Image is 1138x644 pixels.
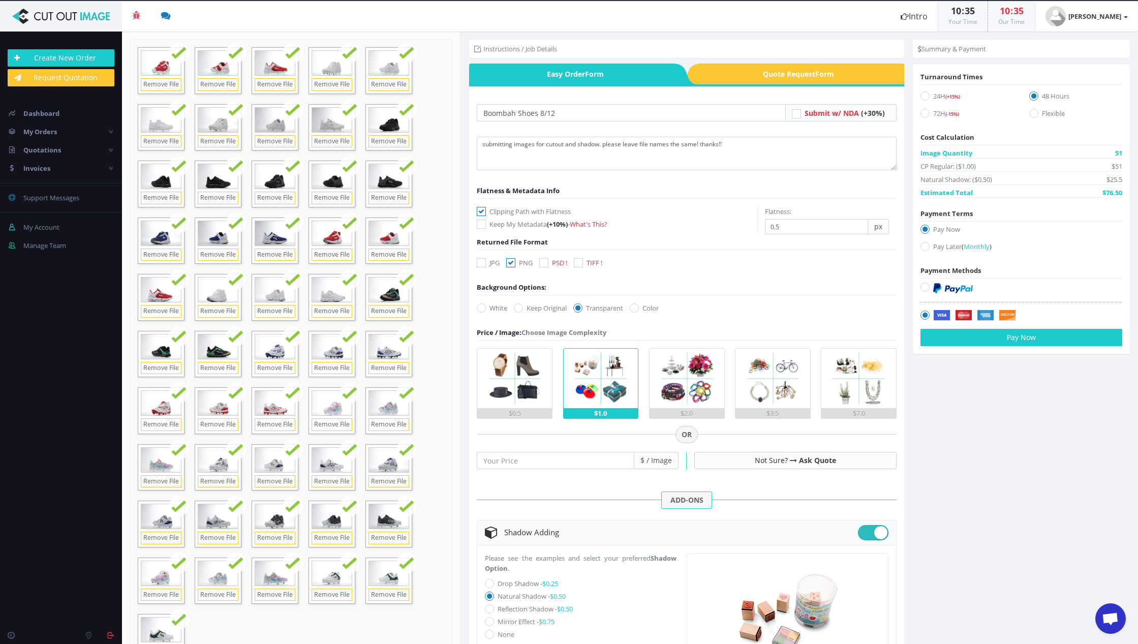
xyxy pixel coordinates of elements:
[1029,108,1122,122] label: Flexible
[962,242,992,251] a: (Monthly)
[255,135,295,148] a: Remove File
[198,249,238,261] a: Remove File
[661,492,712,509] span: ADD-ONS
[539,617,555,626] span: $0.75
[23,164,50,173] span: Invoices
[368,249,409,261] a: Remove File
[312,589,352,601] a: Remove File
[477,327,606,338] div: Choose Image Complexity
[951,5,961,17] span: 10
[964,242,990,251] span: Monthly
[735,408,810,418] div: $3.5
[23,127,57,136] span: My Orders
[477,408,552,418] div: $0.5
[920,241,1122,255] label: Pay Later
[368,135,409,148] a: Remove File
[477,237,548,247] span: Returned File Format
[198,475,238,488] a: Remove File
[477,206,757,217] label: Clipping Path with Flatness
[815,69,834,79] i: Form
[799,455,836,465] a: Ask Quote
[965,5,975,17] span: 35
[23,109,59,118] span: Dashboard
[368,475,409,488] a: Remove File
[8,49,114,67] a: Create New Order
[198,362,238,375] a: Remove File
[368,362,409,375] a: Remove File
[585,69,604,79] i: Form
[477,303,507,313] label: White
[961,5,965,17] span: :
[368,305,409,318] a: Remove File
[477,258,500,268] label: JPG
[587,258,602,267] span: TIFF !
[564,408,638,418] div: $1.0
[477,282,546,292] div: Background Options:
[920,148,972,158] span: Image Quantity
[829,349,888,408] img: 5.png
[312,362,352,375] a: Remove File
[198,532,238,544] a: Remove File
[920,72,982,81] span: Turnaround Times
[542,579,558,588] span: $0.25
[805,108,859,118] span: Submit w/ NDA
[765,206,791,217] label: Flatness:
[255,532,295,544] a: Remove File
[485,553,676,573] p: Please see the examples and select your preferred .
[198,78,238,91] a: Remove File
[198,589,238,601] a: Remove File
[552,258,567,267] span: PSD !
[1115,148,1122,158] span: 51
[141,135,181,148] a: Remove File
[8,9,114,24] img: Cut Out Image
[948,17,977,26] small: Your Time
[998,17,1025,26] small: Our Time
[657,349,717,408] img: 3.png
[1035,1,1138,32] a: [PERSON_NAME]
[198,192,238,204] a: Remove File
[570,220,607,229] a: What's This?
[945,109,959,118] a: (-15%)
[920,224,1122,238] label: Pay Now
[474,44,557,54] li: Instructions / Job Details
[918,44,986,54] li: Summary & Payment
[920,133,974,142] span: Cost Calculation
[312,532,352,544] a: Remove File
[141,418,181,431] a: Remove File
[312,135,352,148] a: Remove File
[312,249,352,261] a: Remove File
[634,452,679,469] span: $ / Image
[1112,161,1122,171] span: $51
[868,219,889,234] span: px
[920,188,973,198] span: Estimated Total
[485,349,544,408] img: 1.png
[23,145,61,155] span: Quotations
[498,579,558,588] label: Drop Shadow -
[1095,603,1126,634] a: Open chat
[571,349,630,408] img: 2.png
[312,475,352,488] a: Remove File
[920,209,973,218] span: Payment Terms
[141,305,181,318] a: Remove File
[141,589,181,601] a: Remove File
[368,418,409,431] a: Remove File
[675,426,698,443] span: OR
[945,94,960,100] span: (+15%)
[498,617,555,626] label: Mirror Effect -
[1029,91,1122,105] label: 48 Hours
[477,219,757,229] label: Keep My Metadata -
[198,418,238,431] a: Remove File
[573,303,623,313] label: Transparent
[255,78,295,91] a: Remove File
[141,475,181,488] a: Remove File
[890,1,938,32] a: Intro
[498,592,566,601] label: Natural Shadow -
[312,192,352,204] a: Remove File
[743,349,803,408] img: 4.png
[1106,174,1122,185] span: $25.5
[255,192,295,204] a: Remove File
[1013,5,1024,17] span: 35
[920,108,1013,122] label: 72H
[933,283,973,293] img: PayPal
[312,418,352,431] a: Remove File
